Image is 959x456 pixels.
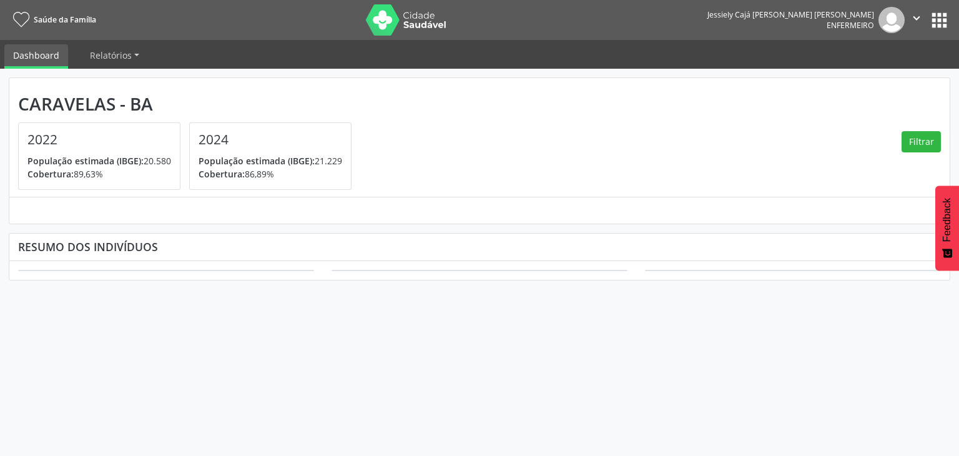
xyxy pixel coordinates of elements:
img: img [878,7,905,33]
span: Enfermeiro [827,20,874,31]
span: Feedback [942,198,953,242]
span: Saúde da Família [34,14,96,25]
a: Saúde da Família [9,9,96,30]
span: População estimada (IBGE): [27,155,144,167]
button: apps [928,9,950,31]
span: Relatórios [90,49,132,61]
div: Caravelas - BA [18,94,360,114]
p: 89,63% [27,167,171,181]
div: Jessiely Cajá [PERSON_NAME] [PERSON_NAME] [707,9,874,20]
i:  [910,11,923,25]
p: 21.229 [199,154,342,167]
button: Filtrar [902,131,941,152]
a: Dashboard [4,44,68,69]
span: População estimada (IBGE): [199,155,315,167]
a: Relatórios [81,44,148,66]
p: 20.580 [27,154,171,167]
span: Cobertura: [27,168,74,180]
span: Cobertura: [199,168,245,180]
button: Feedback - Mostrar pesquisa [935,186,959,270]
h4: 2022 [27,132,171,147]
h4: 2024 [199,132,342,147]
button:  [905,7,928,33]
div: Resumo dos indivíduos [18,240,941,254]
p: 86,89% [199,167,342,181]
